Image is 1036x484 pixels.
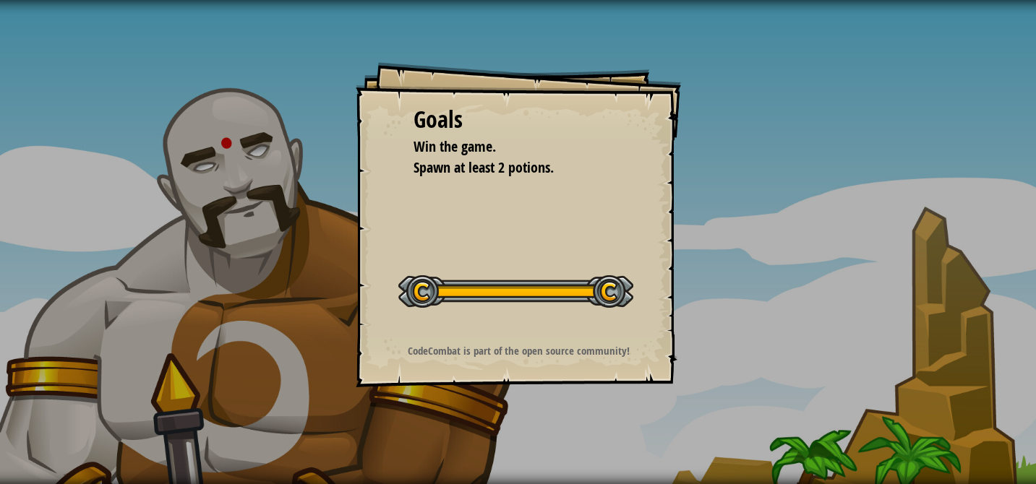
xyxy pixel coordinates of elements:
strong: CodeCombat is part of the open source community! [408,343,630,358]
span: Win the game. [414,137,496,156]
div: Goals [414,103,623,137]
li: Spawn at least 2 potions. [395,157,620,178]
li: Win the game. [395,137,620,157]
span: Spawn at least 2 potions. [414,157,554,177]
